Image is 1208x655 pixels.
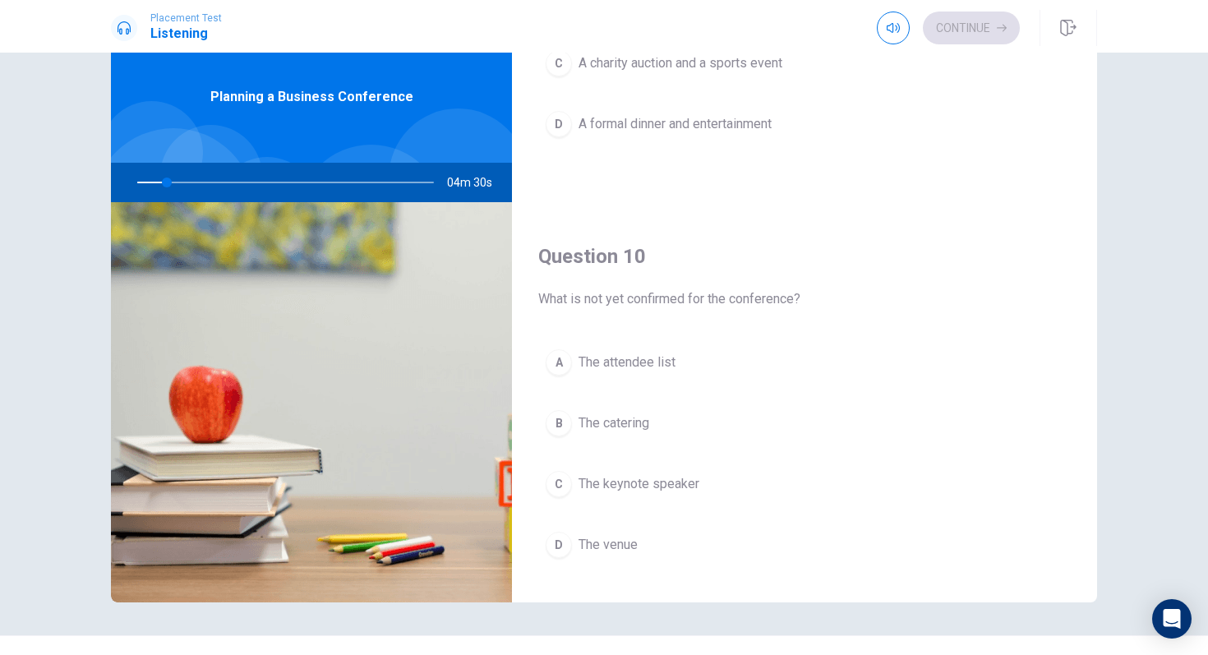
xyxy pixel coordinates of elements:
div: Open Intercom Messenger [1152,599,1192,639]
span: A charity auction and a sports event [579,53,782,73]
div: C [546,471,572,497]
div: A [546,349,572,376]
img: Planning a Business Conference [111,202,512,602]
span: A formal dinner and entertainment [579,114,772,134]
h4: Question 10 [538,243,1071,270]
button: CThe keynote speaker [538,464,1071,505]
button: CA charity auction and a sports event [538,43,1071,84]
button: DA formal dinner and entertainment [538,104,1071,145]
span: 04m 30s [447,163,505,202]
div: C [546,50,572,76]
span: Placement Test [150,12,222,24]
span: The keynote speaker [579,474,699,494]
span: Planning a Business Conference [210,87,413,107]
span: What is not yet confirmed for the conference? [538,289,1071,309]
span: The venue [579,535,638,555]
div: D [546,532,572,558]
button: BThe catering [538,403,1071,444]
div: D [546,111,572,137]
div: B [546,410,572,436]
button: DThe venue [538,524,1071,565]
h1: Listening [150,24,222,44]
button: AThe attendee list [538,342,1071,383]
span: The attendee list [579,353,675,372]
span: The catering [579,413,649,433]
